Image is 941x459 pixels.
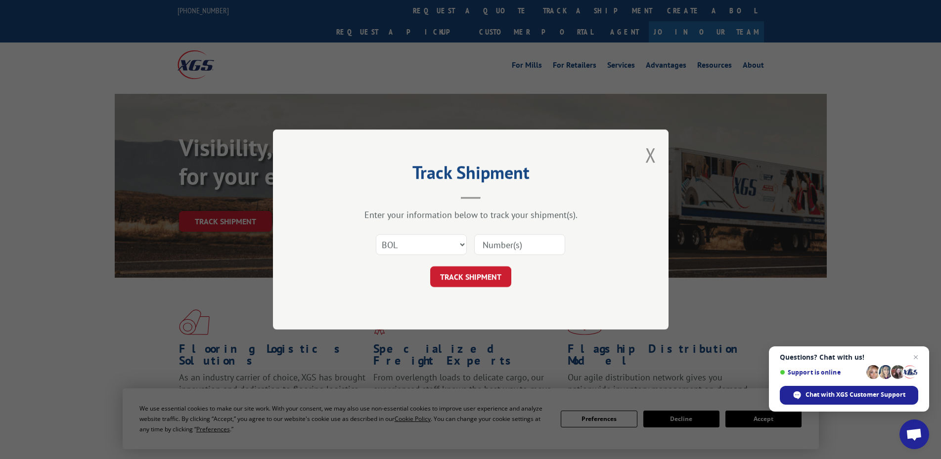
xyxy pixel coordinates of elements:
[780,369,863,376] span: Support is online
[430,266,511,287] button: TRACK SHIPMENT
[322,166,619,184] h2: Track Shipment
[899,419,929,449] div: Open chat
[780,386,918,405] div: Chat with XGS Customer Support
[322,209,619,220] div: Enter your information below to track your shipment(s).
[806,390,905,399] span: Chat with XGS Customer Support
[645,142,656,168] button: Close modal
[780,353,918,361] span: Questions? Chat with us!
[910,351,922,363] span: Close chat
[474,234,565,255] input: Number(s)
